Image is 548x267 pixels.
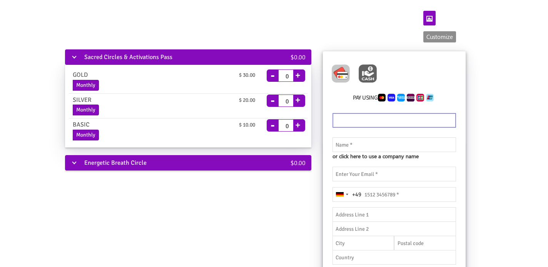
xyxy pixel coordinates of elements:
[426,32,453,41] div: Customize
[335,114,454,128] iframe: Secure card payment input frame
[332,167,456,181] input: Enter Your Email *
[416,94,424,101] img: CardCollection6.png
[332,250,456,265] input: Country
[394,236,456,250] input: Postal code
[67,95,198,105] div: SILVER
[293,93,303,104] button: +
[332,187,456,202] input: 1512 3456789 *
[291,159,306,167] span: $0.00
[293,69,303,79] button: +
[332,152,419,161] span: or click here to use a company name
[267,90,279,101] button: -
[332,207,456,222] input: Address Line 1
[239,71,255,79] span: $ 30.00
[239,96,255,105] span: $ 20.00
[65,155,262,171] div: Energetic Breath Circle
[426,94,434,101] img: CardCollection7.png
[332,64,350,83] img: CardCollection
[291,53,306,61] span: $0.00
[378,94,386,101] img: CardCollection2.png
[333,188,361,201] button: Selected country
[332,221,456,236] input: Address Line 2
[352,190,361,199] div: +49
[73,80,99,91] label: Monthly
[397,94,405,101] img: CardCollection4.png
[73,130,99,140] label: Monthly
[332,137,456,152] input: Name *
[239,121,255,129] span: $ 10.00
[359,64,377,83] img: Cash
[407,94,414,101] img: CardCollection5.png
[331,93,458,105] h6: Pay using
[388,94,395,101] img: CardCollection3.png
[332,236,394,250] input: City
[267,65,279,76] button: -
[293,118,303,129] button: +
[267,115,279,125] button: -
[67,70,198,80] div: GOLD
[65,49,262,65] div: Sacred Circles & Activations Pass
[73,105,99,115] label: Monthly
[67,120,198,130] div: BASIC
